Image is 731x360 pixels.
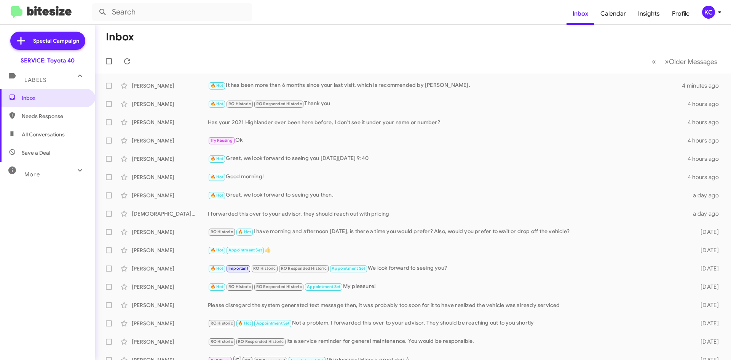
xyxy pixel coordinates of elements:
span: 🔥 Hot [211,83,223,88]
div: [DATE] [688,246,725,254]
div: 4 minutes ago [682,82,725,90]
span: RO Responded Historic [238,339,284,344]
div: 4 hours ago [688,173,725,181]
div: [PERSON_NAME] [132,320,208,327]
div: [PERSON_NAME] [132,155,208,163]
button: KC [696,6,723,19]
span: Save a Deal [22,149,50,157]
div: [DEMOGRAPHIC_DATA][PERSON_NAME] [132,210,208,218]
div: [PERSON_NAME] [132,228,208,236]
div: Ok [208,136,688,145]
span: 🔥 Hot [238,321,251,326]
div: 👍 [208,246,688,254]
div: [PERSON_NAME] [132,100,208,108]
span: Needs Response [22,112,86,120]
div: [DATE] [688,228,725,236]
div: Great, we look forward to seeing you then. [208,191,688,200]
div: a day ago [688,210,725,218]
span: RO Historic [211,339,233,344]
span: RO Historic [228,284,251,289]
div: [DATE] [688,283,725,291]
a: Inbox [567,3,594,25]
div: 4 hours ago [688,155,725,163]
span: « [652,57,656,66]
div: [PERSON_NAME] [132,338,208,346]
nav: Page navigation example [648,54,722,69]
div: [PERSON_NAME] [132,137,208,144]
span: Older Messages [669,58,717,66]
div: I forwarded this over to your advisor, they should reach out with pricing [208,210,688,218]
input: Search [92,3,252,21]
span: Appointment Set [307,284,340,289]
div: [DATE] [688,338,725,346]
span: Try Pausing [211,138,233,143]
div: [PERSON_NAME] [132,301,208,309]
span: RO Historic [211,229,233,234]
div: Not a problem, I forwarded this over to your advisor. They should be reaching out to you shortly [208,319,688,328]
span: 🔥 Hot [211,266,223,271]
span: Important [228,266,248,271]
span: 🔥 Hot [238,229,251,234]
span: RO Responded Historic [256,101,302,106]
span: Labels [24,77,46,83]
span: Special Campaign [33,37,79,45]
span: RO Responded Historic [281,266,327,271]
span: 🔥 Hot [211,248,223,253]
span: All Conversations [22,131,65,138]
span: RO Historic [228,101,251,106]
span: Appointment Set [256,321,290,326]
span: 🔥 Hot [211,193,223,198]
span: Inbox [22,94,86,102]
div: SERVICE: Toyota 40 [21,57,75,64]
div: My pleasure! [208,282,688,291]
span: Appointment Set [228,248,262,253]
div: [PERSON_NAME] [132,173,208,181]
div: [PERSON_NAME] [132,82,208,90]
div: 4 hours ago [688,100,725,108]
span: RO Historic [211,321,233,326]
div: [DATE] [688,320,725,327]
div: It has been more than 6 months since your last visit, which is recommended by [PERSON_NAME]. [208,81,682,90]
div: Great, we look forward to seeing you [DATE][DATE] 9:40 [208,154,688,163]
span: » [665,57,669,66]
div: [PERSON_NAME] [132,192,208,199]
div: a day ago [688,192,725,199]
div: 4 hours ago [688,137,725,144]
div: KC [702,6,715,19]
div: Has your 2021 Highlander ever been here before, I don't see it under your name or number? [208,118,688,126]
div: Please disregard the system generated text message then, it was probably too soon for it to have ... [208,301,688,309]
span: 🔥 Hot [211,174,223,179]
div: Thank you [208,99,688,108]
a: Special Campaign [10,32,85,50]
span: Appointment Set [332,266,365,271]
a: Insights [632,3,666,25]
button: Next [660,54,722,69]
div: We look forward to seeing you? [208,264,688,273]
div: Its a service reminder for general maintenance. You would be responsible. [208,337,688,346]
div: [PERSON_NAME] [132,265,208,272]
div: [PERSON_NAME] [132,118,208,126]
button: Previous [647,54,661,69]
a: Calendar [594,3,632,25]
div: [DATE] [688,301,725,309]
a: Profile [666,3,696,25]
div: [PERSON_NAME] [132,246,208,254]
span: RO Responded Historic [256,284,302,289]
div: 4 hours ago [688,118,725,126]
span: 🔥 Hot [211,156,223,161]
span: More [24,171,40,178]
div: [DATE] [688,265,725,272]
span: RO Historic [253,266,276,271]
div: [PERSON_NAME] [132,283,208,291]
span: 🔥 Hot [211,101,223,106]
div: Good morning! [208,173,688,181]
span: 🔥 Hot [211,284,223,289]
h1: Inbox [106,31,134,43]
div: I have morning and afternoon [DATE], is there a time you would prefer? Also, would you prefer to ... [208,227,688,236]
